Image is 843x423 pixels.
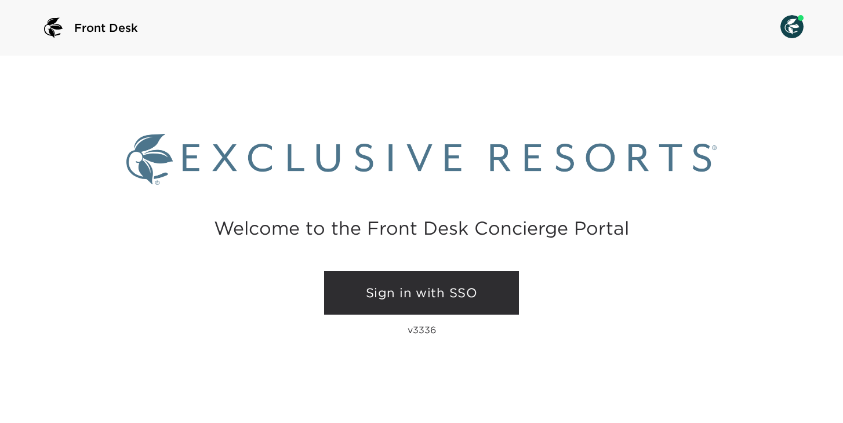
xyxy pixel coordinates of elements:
[324,271,519,315] a: Sign in with SSO
[214,219,629,237] h2: Welcome to the Front Desk Concierge Portal
[74,20,138,36] span: Front Desk
[408,324,436,336] p: v3336
[39,14,67,42] img: logo
[126,134,717,185] img: Exclusive Resorts logo
[780,15,804,38] img: User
